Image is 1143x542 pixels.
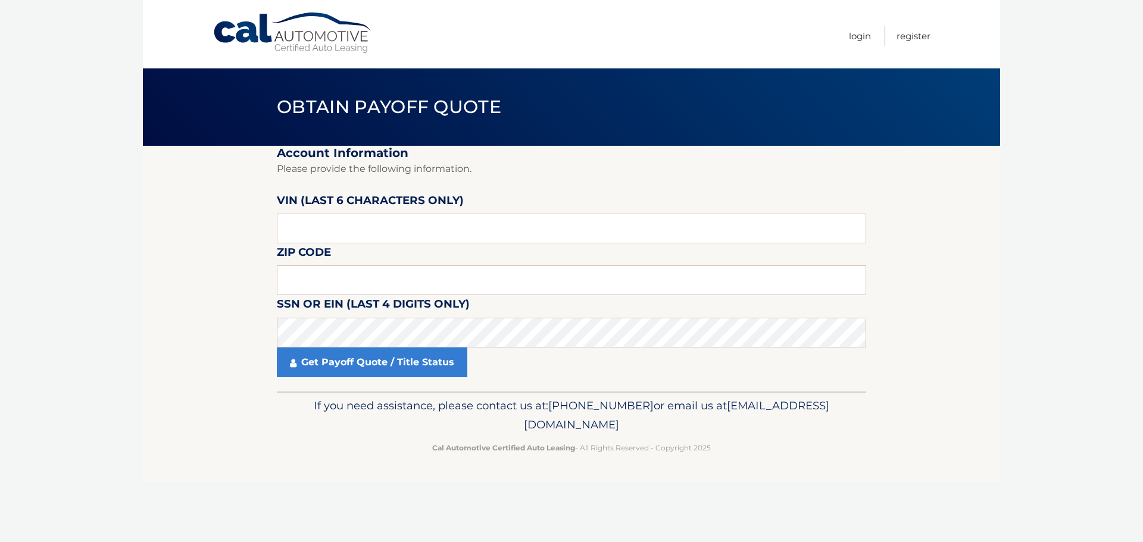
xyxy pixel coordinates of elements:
a: Get Payoff Quote / Title Status [277,347,467,377]
h2: Account Information [277,146,866,161]
a: Login [849,26,871,46]
strong: Cal Automotive Certified Auto Leasing [432,443,575,452]
a: Cal Automotive [213,12,373,54]
label: VIN (last 6 characters only) [277,192,464,214]
a: Register [897,26,930,46]
span: Obtain Payoff Quote [277,96,501,118]
p: Please provide the following information. [277,161,866,177]
p: If you need assistance, please contact us at: or email us at [285,396,858,434]
label: SSN or EIN (last 4 digits only) [277,295,470,317]
p: - All Rights Reserved - Copyright 2025 [285,441,858,454]
label: Zip Code [277,243,331,265]
span: [PHONE_NUMBER] [548,399,654,412]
